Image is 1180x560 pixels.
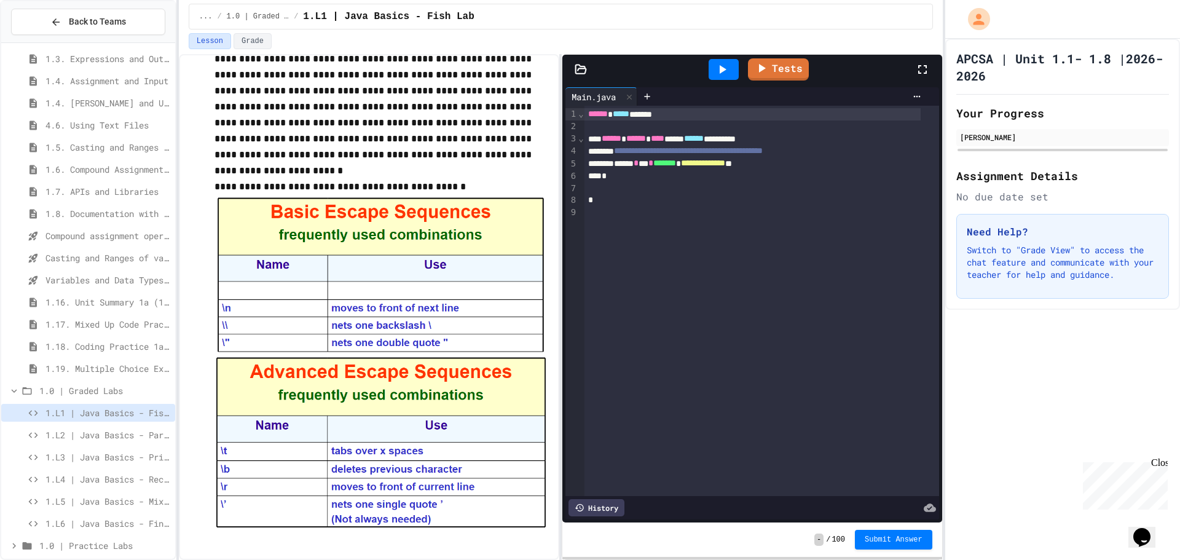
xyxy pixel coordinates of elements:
h2: Your Progress [956,105,1169,122]
span: 1.0 | Graded Labs [227,12,289,22]
div: 2 [565,120,578,133]
span: Fold line [578,109,584,119]
h2: Assignment Details [956,167,1169,184]
iframe: chat widget [1078,457,1168,510]
span: Back to Teams [69,15,126,28]
span: 1.16. Unit Summary 1a (1.1-1.6) [45,296,170,309]
div: My Account [955,5,993,33]
button: Grade [234,33,272,49]
div: 3 [565,133,578,145]
span: 1.18. Coding Practice 1a (1.1-1.6) [45,340,170,353]
span: Fold line [578,133,584,143]
a: Tests [748,58,809,81]
span: / [294,12,298,22]
h3: Need Help? [967,224,1158,239]
h1: APCSA | Unit 1.1- 1.8 |2026-2026 [956,50,1169,84]
div: 7 [565,183,578,195]
button: Submit Answer [855,530,932,550]
span: 1.L5 | Java Basics - Mixed Number Lab [45,495,170,508]
div: History [568,499,624,516]
span: 1.3. Expressions and Output [New] [45,52,170,65]
span: - [814,534,824,546]
div: Main.java [565,90,622,103]
button: Back to Teams [11,9,165,35]
span: Variables and Data Types - Quiz [45,274,170,286]
span: 1.L6 | Java Basics - Final Calculator Lab [45,517,170,530]
div: [PERSON_NAME] [960,132,1165,143]
button: Lesson [189,33,231,49]
span: / [826,535,830,545]
span: 1.0 | Graded Labs [39,384,170,397]
div: Main.java [565,87,637,106]
iframe: chat widget [1128,511,1168,548]
span: 1.0 | Practice Labs [39,539,170,552]
span: 1.L1 | Java Basics - Fish Lab [45,406,170,419]
span: 1.L3 | Java Basics - Printing Code Lab [45,451,170,463]
span: 1.L4 | Java Basics - Rectangle Lab [45,473,170,486]
span: 1.19. Multiple Choice Exercises for Unit 1a (1.1-1.6) [45,362,170,375]
span: / [217,12,221,22]
div: 1 [565,108,578,120]
span: 4.6. Using Text Files [45,119,170,132]
span: 1.7. APIs and Libraries [45,185,170,198]
div: 5 [565,158,578,170]
span: Submit Answer [865,535,922,545]
span: 1.5. Casting and Ranges of Values [45,141,170,154]
span: 1.L1 | Java Basics - Fish Lab [303,9,474,24]
span: Casting and Ranges of variables - Quiz [45,251,170,264]
span: 1.4. [PERSON_NAME] and User Input [45,97,170,109]
div: 9 [565,207,578,219]
span: 1.17. Mixed Up Code Practice 1.1-1.6 [45,318,170,331]
div: 8 [565,194,578,207]
div: Chat with us now!Close [5,5,85,78]
div: 4 [565,145,578,157]
span: ... [199,12,213,22]
span: 1.L2 | Java Basics - Paragraphs Lab [45,428,170,441]
p: Switch to "Grade View" to access the chat feature and communicate with your teacher for help and ... [967,244,1158,281]
div: 6 [565,170,578,183]
span: 1.6. Compound Assignment Operators [45,163,170,176]
span: 1.8. Documentation with Comments and Preconditions [45,207,170,220]
span: 100 [832,535,845,545]
span: 1.4. Assignment and Input [45,74,170,87]
span: Compound assignment operators - Quiz [45,229,170,242]
div: No due date set [956,189,1169,204]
